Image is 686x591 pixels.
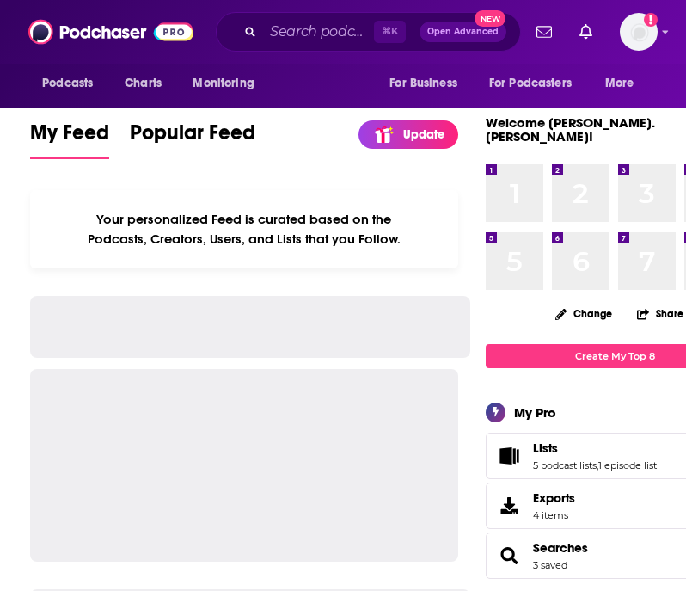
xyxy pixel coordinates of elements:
a: My Feed [30,120,109,159]
a: 1 episode list [598,459,657,471]
button: Change [545,303,622,324]
span: Logged in as heidi.egloff [620,13,658,51]
input: Search podcasts, credits, & more... [263,18,374,46]
button: open menu [593,67,656,100]
div: Search podcasts, credits, & more... [216,12,521,52]
span: Popular Feed [130,120,255,156]
span: ⌘ K [374,21,406,43]
button: Share [636,297,684,330]
span: My Feed [30,120,109,156]
span: , [597,459,598,471]
span: More [605,71,634,95]
a: Lists [533,440,657,456]
span: Podcasts [42,71,93,95]
div: My Pro [514,404,556,421]
button: open menu [478,67,597,100]
button: Open AdvancedNew [420,22,506,42]
span: Charts [125,71,162,95]
a: Popular Feed [130,120,255,159]
a: Welcome [PERSON_NAME].[PERSON_NAME]! [486,114,655,145]
button: Show profile menu [620,13,658,51]
img: Podchaser - Follow, Share and Rate Podcasts [28,15,193,48]
svg: Add a profile image [644,13,658,27]
div: Your personalized Feed is curated based on the Podcasts, Creators, Users, and Lists that you Follow. [30,190,458,268]
button: open menu [181,67,276,100]
a: Show notifications dropdown [573,17,599,46]
p: Update [403,127,444,142]
span: New [475,10,505,27]
a: 5 podcast lists [533,459,597,471]
a: Charts [113,67,172,100]
span: Exports [533,490,575,506]
a: Searches [533,540,588,556]
span: Exports [492,494,526,518]
a: Show notifications dropdown [530,17,559,46]
span: For Business [389,71,457,95]
span: 4 items [533,509,575,521]
span: For Podcasters [489,71,572,95]
a: Update [358,120,458,149]
span: Monitoring [193,71,254,95]
span: Lists [533,440,558,456]
a: 3 saved [533,559,567,571]
button: open menu [30,67,115,100]
a: Searches [492,544,526,568]
span: Open Advanced [427,28,499,36]
img: User Profile [620,13,658,51]
a: Lists [492,444,526,468]
button: open menu [377,67,479,100]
